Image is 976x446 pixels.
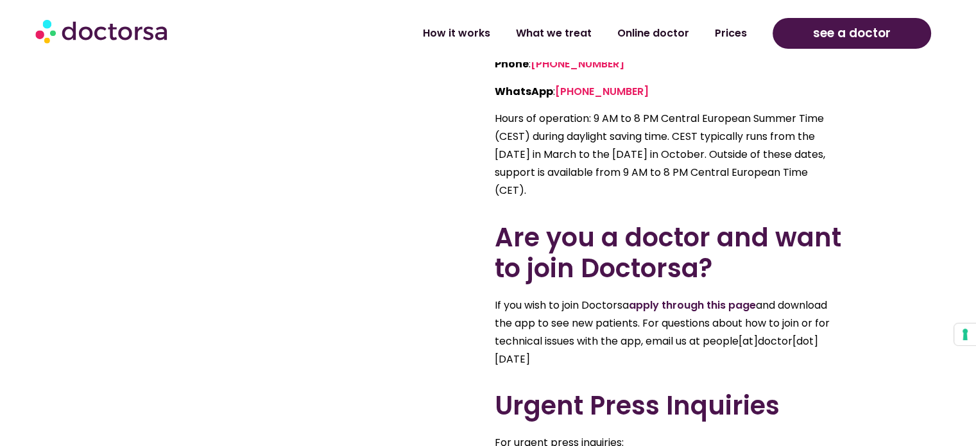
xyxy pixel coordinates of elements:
p: If you wish to join Doctorsa and download the app to see new patients. For questions about how to... [495,296,841,368]
p: Hours of operation: 9 AM to 8 PM Central European Summer Time (CEST) during daylight saving time.... [495,110,841,200]
a: How it works [410,19,503,48]
a: apply through this page [629,298,756,313]
a: Prices [702,19,760,48]
a: [PHONE_NUMBER] [531,56,624,71]
h2: Urgent Press Inquiries [495,390,841,421]
h2: Are you a doctor and want to join Doctorsa? [495,222,841,284]
a: What we treat [503,19,604,48]
strong: WhatsApp [495,84,553,99]
p: : [495,55,841,73]
span: see a doctor [813,23,891,44]
nav: Menu [257,19,760,48]
a: see a doctor [773,18,931,49]
a: Online doctor [604,19,702,48]
p: : [495,83,841,101]
strong: Phone [495,56,529,71]
button: Your consent preferences for tracking technologies [954,323,976,345]
a: [PHONE_NUMBER] [555,84,649,99]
